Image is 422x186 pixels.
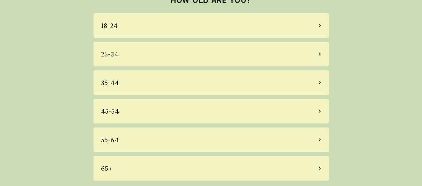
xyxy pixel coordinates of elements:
div: 65+ [101,164,112,173]
div: 18-24 [101,21,118,30]
div: 35-44 [101,78,119,87]
div: 25-34 [101,50,119,59]
div: 55-64 [101,135,119,145]
div: 45-54 [101,107,119,116]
